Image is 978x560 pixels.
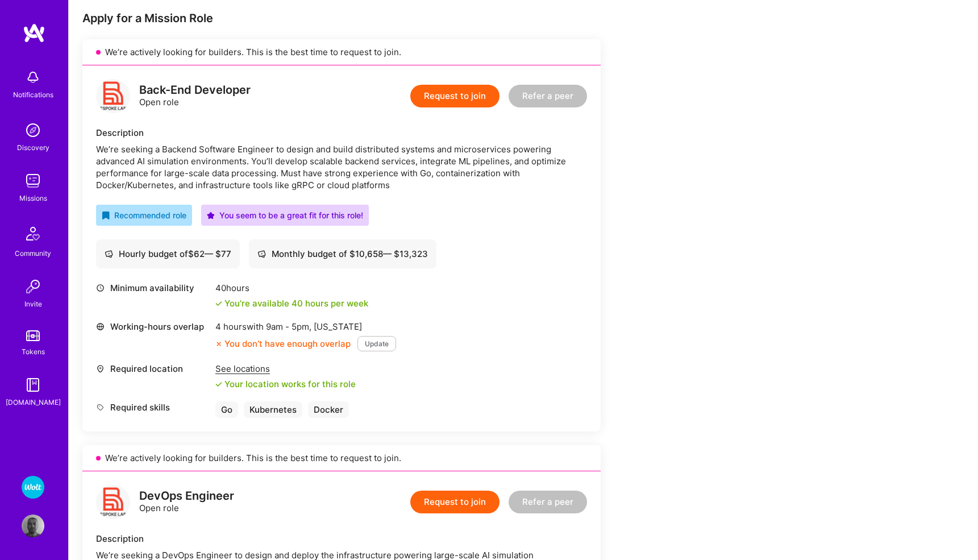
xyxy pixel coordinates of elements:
div: Open role [139,84,251,108]
button: Refer a peer [509,85,587,107]
div: Monthly budget of $ 10,658 — $ 13,323 [257,248,428,260]
i: icon PurpleStar [207,211,215,219]
div: Community [15,247,51,259]
img: guide book [22,374,44,396]
i: icon Cash [105,250,113,258]
div: You're available 40 hours per week [215,297,368,309]
img: Community [19,220,47,247]
div: 4 hours with [US_STATE] [215,321,396,333]
img: logo [96,485,130,519]
div: Hourly budget of $ 62 — $ 77 [105,248,231,260]
div: Apply for a Mission Role [82,11,601,26]
div: You don’t have enough overlap [215,338,351,350]
i: icon CloseOrange [215,341,222,347]
a: Wolt - Fintech: Payments Expansion Team [19,476,47,499]
div: DevOps Engineer [139,490,234,502]
img: logo [96,79,130,113]
div: Recommended role [102,209,186,221]
div: Tokens [22,346,45,358]
i: icon Tag [96,403,105,412]
i: icon Check [215,381,222,388]
div: We’re seeking a Backend Software Engineer to design and build distributed systems and microservic... [96,143,587,191]
span: 9am - 5pm , [264,321,314,332]
a: User Avatar [19,515,47,537]
img: Wolt - Fintech: Payments Expansion Team [22,476,44,499]
div: Open role [139,490,234,514]
div: [DOMAIN_NAME] [6,396,61,408]
i: icon RecommendedBadge [102,211,110,219]
div: Required location [96,363,210,375]
button: Refer a peer [509,491,587,513]
button: Update [357,336,396,351]
div: Notifications [13,89,53,101]
div: Invite [24,298,42,310]
img: Invite [22,275,44,298]
i: icon Cash [257,250,266,258]
div: Working-hours overlap [96,321,210,333]
div: Go [215,401,238,418]
div: Back-End Developer [139,84,251,96]
div: We’re actively looking for builders. This is the best time to request to join. [82,39,601,65]
div: Required skills [96,401,210,413]
img: tokens [26,330,40,341]
i: icon Clock [96,284,105,292]
button: Request to join [410,85,500,107]
div: See locations [215,363,356,375]
div: 40 hours [215,282,368,294]
i: icon Location [96,364,105,373]
i: icon World [96,322,105,331]
i: icon Check [215,300,222,307]
img: bell [22,66,44,89]
div: Kubernetes [244,401,302,418]
button: Request to join [410,491,500,513]
div: Description [96,127,587,139]
div: Minimum availability [96,282,210,294]
div: Docker [308,401,349,418]
div: Discovery [17,142,49,154]
div: We’re actively looking for builders. This is the best time to request to join. [82,445,601,471]
div: Missions [19,192,47,204]
img: discovery [22,119,44,142]
img: User Avatar [22,515,44,537]
img: teamwork [22,169,44,192]
div: Your location works for this role [215,378,356,390]
div: Description [96,533,587,545]
div: You seem to be a great fit for this role! [207,209,363,221]
img: logo [23,23,45,43]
